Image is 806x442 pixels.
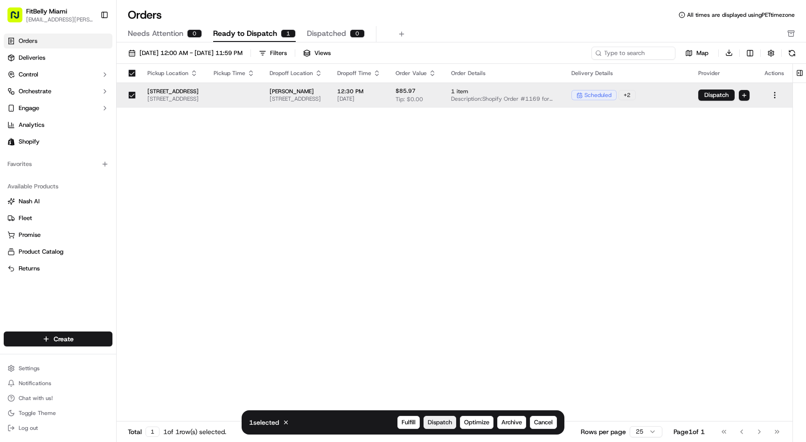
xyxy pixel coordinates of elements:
[571,69,683,77] div: Delivery Details
[24,60,168,70] input: Got a question? Start typing here...
[396,69,436,77] div: Order Value
[147,69,199,77] div: Pickup Location
[19,121,44,129] span: Analytics
[19,70,38,79] span: Control
[145,119,170,131] button: See all
[460,416,493,429] button: Optimize
[4,421,112,435] button: Log out
[4,244,112,259] button: Product Catalog
[249,418,279,427] p: 1 selected
[584,91,611,99] span: scheduled
[281,29,296,38] div: 1
[402,418,416,427] span: Fulfill
[4,194,112,209] button: Nash AI
[19,197,40,206] span: Nash AI
[270,88,322,95] span: [PERSON_NAME]
[785,47,799,60] button: Refresh
[337,88,381,95] span: 12:30 PM
[93,231,113,238] span: Pylon
[337,95,381,103] span: [DATE]
[7,264,109,273] a: Returns
[19,87,51,96] span: Orchestrate
[591,47,675,60] input: Type to search
[9,89,26,106] img: 1736555255976-a54dd68f-1ca7-489b-9aae-adbdc363a1c4
[128,28,183,39] span: Needs Attention
[4,362,112,375] button: Settings
[4,228,112,242] button: Promise
[9,37,170,52] p: Welcome 👋
[270,49,287,57] div: Filters
[7,248,109,256] a: Product Catalog
[159,92,170,103] button: Start new chat
[4,211,112,226] button: Fleet
[428,418,452,427] span: Dispatch
[77,145,81,152] span: •
[501,418,522,427] span: Archive
[26,16,93,23] span: [EMAIL_ADDRESS][PERSON_NAME][DOMAIN_NAME]
[764,69,785,77] div: Actions
[396,96,423,103] span: Tip: $0.00
[9,9,28,28] img: Nash
[19,394,53,402] span: Chat with us!
[26,7,67,16] button: FitBelly Miami
[20,89,36,106] img: 1755196953914-cd9d9cba-b7f7-46ee-b6f5-75ff69acacf5
[147,95,199,103] span: [STREET_ADDRESS]
[534,418,553,427] span: Cancel
[128,7,162,22] h1: Orders
[139,49,243,57] span: [DATE] 12:00 AM - [DATE] 11:59 PM
[270,95,322,103] span: [STREET_ADDRESS]
[19,104,39,112] span: Engage
[9,121,63,129] div: Past conversations
[66,231,113,238] a: Powered byPylon
[7,138,15,145] img: Shopify logo
[9,209,17,217] div: 📗
[4,407,112,420] button: Toggle Theme
[451,69,556,77] div: Order Details
[7,214,109,222] a: Fleet
[214,69,255,77] div: Pickup Time
[451,95,556,103] span: Description: Shopify Order #1169 for [PERSON_NAME]
[424,416,456,429] button: Dispatch
[4,50,112,65] a: Deliveries
[19,145,26,152] img: 1736555255976-a54dd68f-1ca7-489b-9aae-adbdc363a1c4
[4,377,112,390] button: Notifications
[4,34,112,48] a: Orders
[187,29,202,38] div: 0
[19,138,40,146] span: Shopify
[314,49,331,57] span: Views
[19,214,32,222] span: Fleet
[530,416,557,429] button: Cancel
[79,209,86,217] div: 💻
[451,88,556,95] span: 1 item
[75,205,153,221] a: 💻API Documentation
[83,145,102,152] span: [DATE]
[19,264,40,273] span: Returns
[350,29,365,38] div: 0
[134,170,153,177] span: [DATE]
[19,231,41,239] span: Promise
[19,37,37,45] span: Orders
[19,54,45,62] span: Deliveries
[19,208,71,218] span: Knowledge Base
[19,380,51,387] span: Notifications
[19,409,56,417] span: Toggle Theme
[9,136,24,151] img: Jandy Espique
[19,424,38,432] span: Log out
[6,205,75,221] a: 📗Knowledge Base
[9,161,24,176] img: Jesus Salinas
[146,427,160,437] div: 1
[4,134,112,149] a: Shopify
[270,69,322,77] div: Dropoff Location
[581,427,626,436] p: Rows per page
[29,170,127,177] span: [DEMOGRAPHIC_DATA][PERSON_NAME]
[687,11,795,19] span: All times are displayed using PET timezone
[163,427,226,436] div: 1 of 1 row(s) selected.
[4,179,112,194] div: Available Products
[129,170,132,177] span: •
[337,69,381,77] div: Dropoff Time
[4,261,112,276] button: Returns
[396,87,416,95] span: $85.97
[4,331,112,346] button: Create
[698,69,750,77] div: Provider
